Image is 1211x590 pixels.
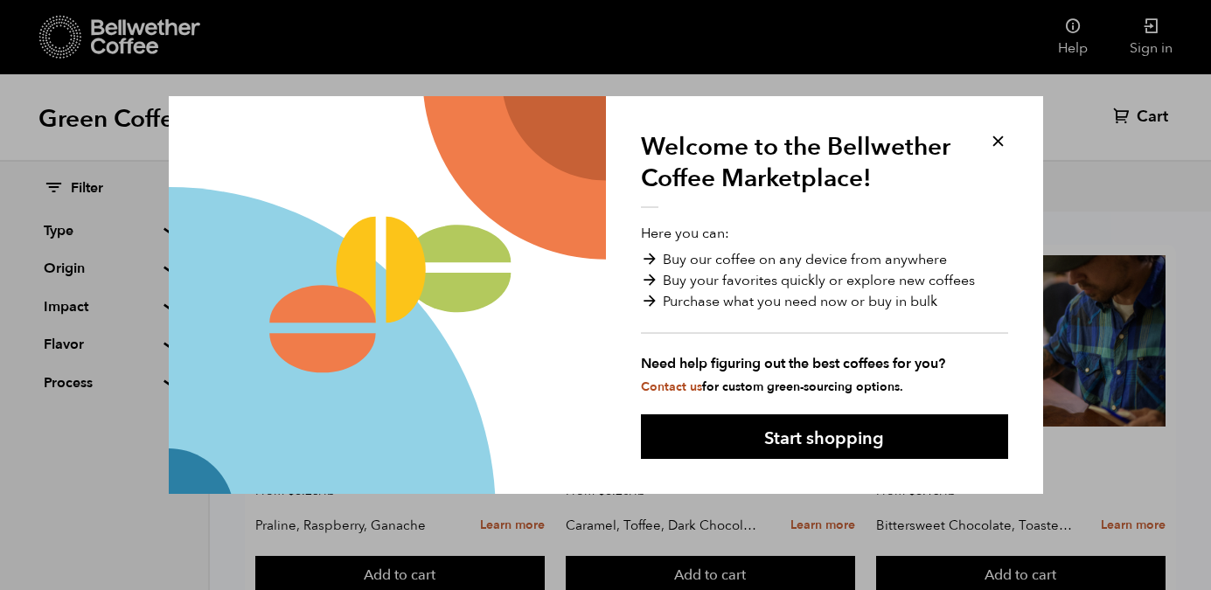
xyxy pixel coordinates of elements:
p: Here you can: [641,223,1008,396]
button: Start shopping [641,414,1008,459]
li: Buy our coffee on any device from anywhere [641,249,1008,270]
small: for custom green-sourcing options. [641,378,903,395]
strong: Need help figuring out the best coffees for you? [641,353,1008,374]
li: Purchase what you need now or buy in bulk [641,291,1008,312]
a: Contact us [641,378,702,395]
li: Buy your favorites quickly or explore new coffees [641,270,1008,291]
h1: Welcome to the Bellwether Coffee Marketplace! [641,131,964,208]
